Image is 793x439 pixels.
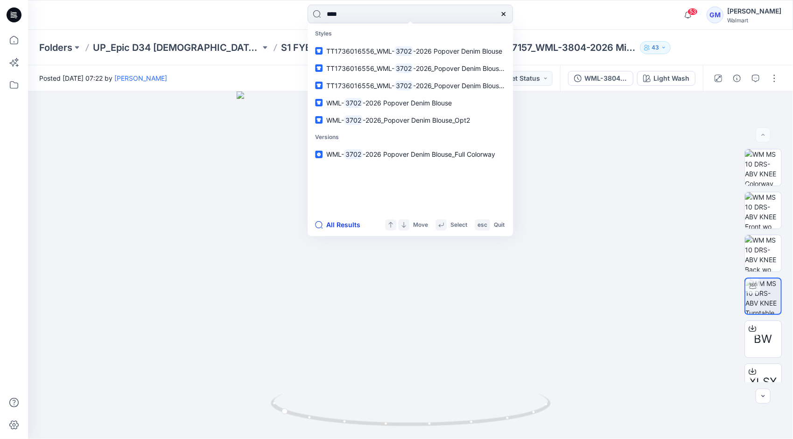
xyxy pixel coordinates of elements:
[326,47,394,55] span: TT1736016556_WML-
[394,80,413,91] mark: 3702
[745,235,781,272] img: WM MS 10 DRS-ABV KNEE Back wo Avatar
[39,73,167,83] span: Posted [DATE] 07:22 by
[413,82,520,90] span: -2026_Popover Denim Blouse_Opt2
[309,25,511,42] p: Styles
[93,41,260,54] a: UP_Epic D34 [DEMOGRAPHIC_DATA] Top
[326,82,394,90] span: TT1736016556_WML-
[413,64,520,72] span: -2026_Popover Denim Blouse_Opt1
[363,116,470,124] span: -2026_Popover Denim Blouse_Opt2
[363,150,495,158] span: -2026 Popover Denim Blouse_Full Colorway
[745,149,781,186] img: WM MS 10 DRS-ABV KNEE Colorway wo Avatar
[114,74,167,82] a: [PERSON_NAME]
[309,77,511,94] a: TT1736016556_WML-3702-2026_Popover Denim Blouse_Opt2
[344,115,363,125] mark: 3702
[326,99,344,107] span: WML-
[309,42,511,60] a: TT1736016556_WML-3702-2026 Popover Denim Blouse
[413,220,428,230] p: Move
[450,220,467,230] p: Select
[309,60,511,77] a: TT1736016556_WML-3702-2026_Popover Denim Blouse_Opt1
[637,71,695,86] button: Light Wash
[309,129,511,146] p: Versions
[39,41,72,54] a: Folders
[727,6,781,17] div: [PERSON_NAME]
[568,71,633,86] button: WML-3804-2026_Rev1_Mini Popover Denim Dress-Full Colorway
[745,192,781,229] img: WM MS 10 DRS-ABV KNEE Front wo Avatar
[652,42,659,53] p: 43
[363,99,452,107] span: -2026 Popover Denim Blouse
[469,41,637,54] p: TT1736017157_WML-3804-2026 Mini Popover Denim Dress
[394,63,413,74] mark: 3702
[344,98,363,108] mark: 3702
[653,73,689,84] div: Light Wash
[281,41,449,54] a: S1 FYE 2027 D34 [DEMOGRAPHIC_DATA] Tops
[688,8,698,15] span: 53
[754,331,772,348] span: BW
[309,111,511,129] a: WML-3702-2026_Popover Denim Blouse_Opt2
[494,220,505,230] p: Quit
[315,219,366,230] button: All Results
[477,220,487,230] p: esc
[707,7,723,23] div: GM
[326,64,394,72] span: TT1736016556_WML-
[727,17,781,24] div: Walmart
[326,150,344,158] span: WML-
[344,149,363,160] mark: 3702
[750,374,777,390] span: XLSX
[584,73,627,84] div: WML-3804-2026_Rev1_Mini Popover Denim Dress-Full Colorway
[309,146,511,163] a: WML-3702-2026 Popover Denim Blouse_Full Colorway
[640,41,671,54] button: 43
[730,71,744,86] button: Details
[413,47,502,55] span: -2026 Popover Denim Blouse
[309,94,511,111] a: WML-3702-2026 Popover Denim Blouse
[326,116,344,124] span: WML-
[745,279,781,314] img: WM MS 10 DRS-ABV KNEE Turntable with Avatar
[394,46,413,56] mark: 3702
